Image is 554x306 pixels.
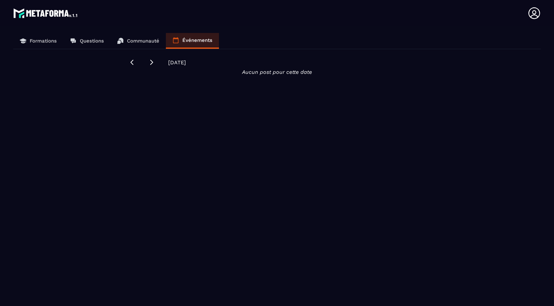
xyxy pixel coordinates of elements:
[166,33,219,49] a: Événements
[63,33,110,49] a: Questions
[182,37,212,43] p: Événements
[168,59,186,66] span: [DATE]
[80,38,104,44] p: Questions
[30,38,57,44] p: Formations
[13,7,78,20] img: logo
[13,33,63,49] a: Formations
[127,38,159,44] p: Communauté
[110,33,166,49] a: Communauté
[242,69,312,75] i: Aucun post pour cette date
